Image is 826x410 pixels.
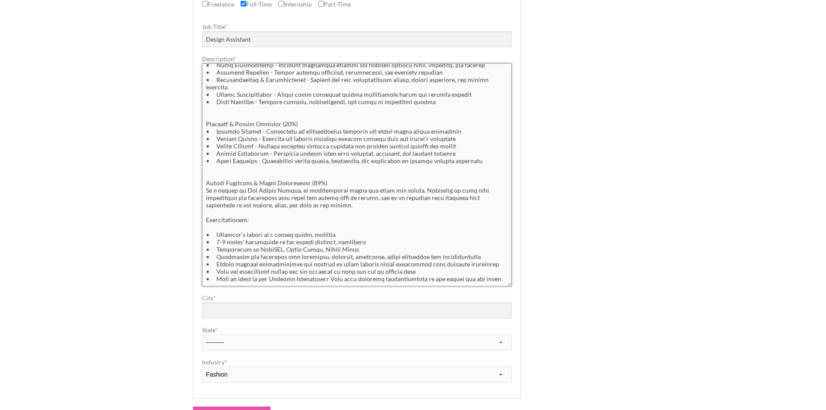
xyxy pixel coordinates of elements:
label: Description [202,54,512,63]
input: Full-Time [241,1,246,7]
label: State [202,325,512,335]
input: Part-Time [318,1,324,7]
input: Internship [278,1,284,7]
label: Job Title [202,22,512,31]
input: Freelance [202,1,208,7]
label: City [202,293,512,302]
label: Industry [202,358,512,367]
